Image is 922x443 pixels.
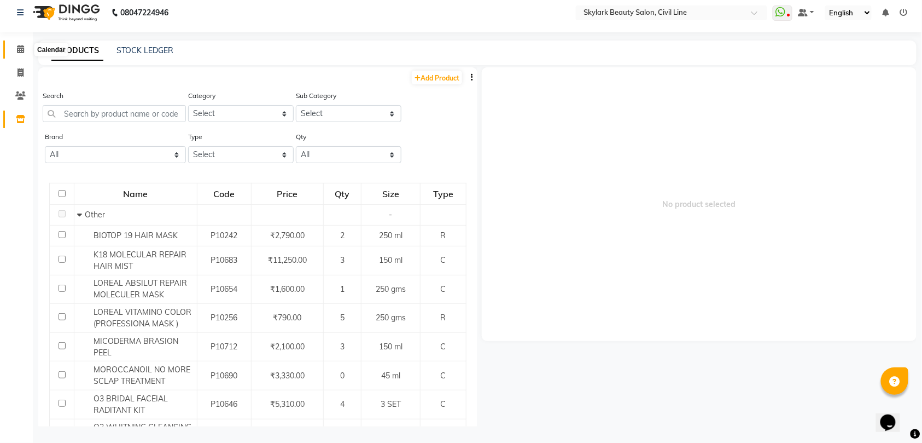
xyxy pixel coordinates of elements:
span: ₹1,600.00 [270,284,305,294]
span: C [441,284,446,294]
span: P10242 [211,231,238,240]
div: Size [362,184,419,204]
span: - [389,210,393,220]
span: Other [85,210,105,220]
span: LOREAL ABSILUT REPAIR MOLECULER MASK [94,278,187,300]
span: R [441,313,446,323]
span: ₹3,330.00 [270,371,305,381]
span: 5 [340,313,345,323]
span: C [441,399,446,409]
span: 250 ml [379,231,402,240]
label: Sub Category [296,91,336,101]
span: 3 [340,255,345,265]
span: P10712 [211,342,238,352]
span: C [441,342,446,352]
div: Name [75,184,196,204]
span: P10646 [211,399,238,409]
span: ₹2,100.00 [270,342,305,352]
span: 2 [340,231,345,240]
a: PRODUCTS [51,41,103,61]
span: BIOTOP 19 HAIR MASK [94,231,178,240]
span: C [441,255,446,265]
a: Add Product [412,71,462,84]
span: O3 BRIDAL FACEIAL RADITANT KIT [94,394,168,415]
span: ₹11,250.00 [268,255,307,265]
label: Category [188,91,215,101]
span: R [441,231,446,240]
div: Price [252,184,323,204]
span: 3 SET [381,399,401,409]
span: P10690 [211,371,238,381]
span: ₹2,790.00 [270,231,305,240]
span: 0 [340,371,345,381]
span: K18 MOLECULAR REPAIR HAIR MIST [94,250,186,271]
label: Type [188,132,202,142]
span: 250 gms [376,313,406,323]
a: STOCK LEDGER [116,45,173,55]
label: Qty [296,132,306,142]
div: Qty [324,184,360,204]
span: MOROCCANOIL NO MORE SCLAP TREATMENT [94,365,190,386]
div: Type [421,184,465,204]
div: Code [198,184,250,204]
span: LOREAL VITAMINO COLOR (PROFESSIONA MASK ) [94,307,191,329]
span: Collapse Row [77,210,85,220]
span: 250 gms [376,284,406,294]
span: ₹790.00 [273,313,302,323]
span: 4 [340,399,345,409]
span: P10654 [211,284,238,294]
span: MICODERMA BRASION PEEL [94,336,178,358]
iframe: chat widget [876,399,911,432]
span: ₹5,310.00 [270,399,305,409]
span: P10256 [211,313,238,323]
span: C [441,371,446,381]
div: Calendar [34,43,68,56]
span: 150 ml [379,342,402,352]
label: Brand [45,132,63,142]
span: 150 ml [379,255,402,265]
span: No product selected [482,67,917,341]
input: Search by product name or code [43,105,186,122]
span: 1 [340,284,345,294]
span: 45 ml [381,371,400,381]
span: P10683 [211,255,238,265]
label: Search [43,91,63,101]
span: 3 [340,342,345,352]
